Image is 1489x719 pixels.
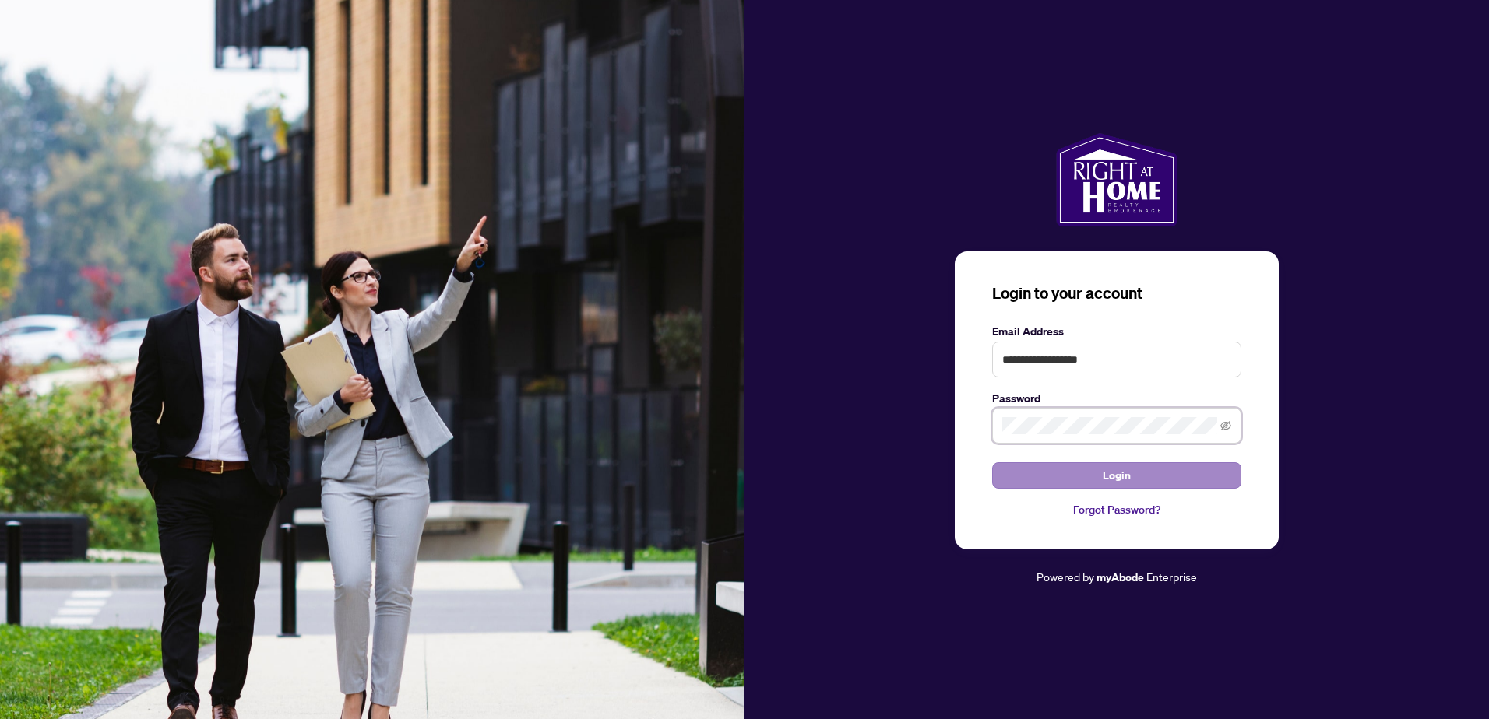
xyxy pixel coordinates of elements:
[992,462,1241,489] button: Login
[1103,463,1131,488] span: Login
[992,323,1241,340] label: Email Address
[1056,133,1177,226] img: ma-logo
[1220,420,1231,431] span: eye-invisible
[992,501,1241,518] a: Forgot Password?
[992,282,1241,304] h3: Login to your account
[992,390,1241,407] label: Password
[1146,570,1197,584] span: Enterprise
[1097,569,1144,586] a: myAbode
[1037,570,1094,584] span: Powered by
